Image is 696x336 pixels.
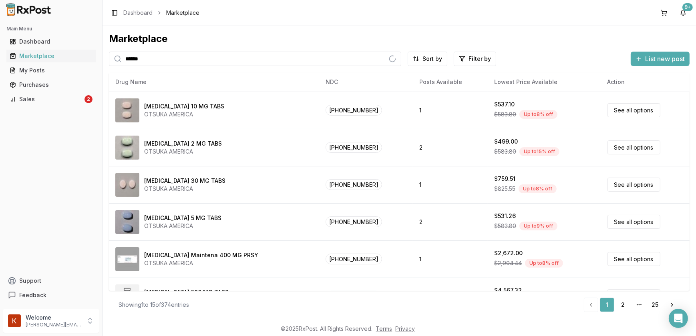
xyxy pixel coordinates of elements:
[3,93,99,106] button: Sales2
[525,259,563,268] div: Up to 8 % off
[115,173,139,197] img: Abilify 30 MG TABS
[26,322,81,328] p: [PERSON_NAME][EMAIL_ADDRESS][DOMAIN_NAME]
[469,55,491,63] span: Filter by
[631,52,690,66] button: List new post
[123,9,199,17] nav: breadcrumb
[115,210,139,234] img: Abilify 5 MG TABS
[396,325,415,332] a: Privacy
[10,81,93,89] div: Purchases
[6,26,96,32] h2: Main Menu
[326,179,382,190] span: [PHONE_NUMBER]
[6,92,96,106] a: Sales2
[408,52,447,66] button: Sort by
[26,314,81,322] p: Welcome
[494,212,516,220] div: $531.26
[376,325,392,332] a: Terms
[454,52,496,66] button: Filter by
[144,148,222,156] div: OTSUKA AMERICA
[413,129,488,166] td: 2
[3,3,54,16] img: RxPost Logo
[607,178,660,192] a: See all options
[319,72,413,92] th: NDC
[664,298,680,312] a: Go to next page
[3,50,99,62] button: Marketplace
[6,49,96,63] a: Marketplace
[413,278,488,315] td: 1
[682,3,693,11] div: 9+
[494,100,515,108] div: $537.10
[3,35,99,48] button: Dashboard
[607,215,660,229] a: See all options
[422,55,442,63] span: Sort by
[144,222,221,230] div: OTSUKA AMERICA
[19,291,46,299] span: Feedback
[144,102,224,110] div: [MEDICAL_DATA] 10 MG TABS
[413,240,488,278] td: 1
[3,274,99,288] button: Support
[413,92,488,129] td: 1
[494,175,515,183] div: $759.51
[8,314,21,327] img: User avatar
[600,298,614,312] a: 1
[119,301,189,309] div: Showing 1 to 15 of 374 entries
[144,214,221,222] div: [MEDICAL_DATA] 5 MG TABS
[645,54,685,64] span: List new post
[326,291,382,302] span: [PHONE_NUMBER]
[607,140,660,154] a: See all options
[10,95,83,103] div: Sales
[494,148,516,156] span: $583.80
[677,6,690,19] button: 9+
[669,309,688,328] div: Open Intercom Messenger
[519,147,559,156] div: Up to 15 % off
[519,184,557,193] div: Up to 8 % off
[3,78,99,91] button: Purchases
[607,252,660,266] a: See all options
[144,185,225,193] div: OTSUKA AMERICA
[326,216,382,227] span: [PHONE_NUMBER]
[601,72,690,92] th: Action
[519,222,557,230] div: Up to 9 % off
[109,72,319,92] th: Drug Name
[123,9,153,17] a: Dashboard
[494,286,522,294] div: $4,567.32
[115,284,139,308] img: Abiraterone Acetate 500 MG TABS
[10,38,93,46] div: Dashboard
[488,72,601,92] th: Lowest Price Available
[607,289,660,303] a: See all options
[519,110,557,119] div: Up to 8 % off
[494,185,515,193] span: $825.55
[10,52,93,60] div: Marketplace
[6,34,96,49] a: Dashboard
[3,64,99,77] button: My Posts
[413,166,488,203] td: 1
[6,78,96,92] a: Purchases
[84,95,93,103] div: 2
[326,142,382,153] span: [PHONE_NUMBER]
[3,288,99,302] button: Feedback
[413,72,488,92] th: Posts Available
[494,110,516,118] span: $583.80
[115,136,139,160] img: Abilify 2 MG TABS
[494,222,516,230] span: $583.80
[584,298,680,312] nav: pagination
[10,66,93,74] div: My Posts
[144,140,222,148] div: [MEDICAL_DATA] 2 MG TABS
[648,298,662,312] a: 25
[144,251,258,259] div: [MEDICAL_DATA] Maintena 400 MG PRSY
[494,138,518,146] div: $499.00
[326,254,382,264] span: [PHONE_NUMBER]
[144,110,224,118] div: OTSUKA AMERICA
[144,177,225,185] div: [MEDICAL_DATA] 30 MG TABS
[413,203,488,240] td: 2
[631,56,690,64] a: List new post
[144,288,229,296] div: [MEDICAL_DATA] 500 MG TABS
[616,298,630,312] a: 2
[6,63,96,78] a: My Posts
[144,259,258,267] div: OTSUKA AMERICA
[109,32,690,45] div: Marketplace
[494,249,523,257] div: $2,672.00
[115,98,139,122] img: Abilify 10 MG TABS
[494,259,522,267] span: $2,904.44
[166,9,199,17] span: Marketplace
[326,105,382,116] span: [PHONE_NUMBER]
